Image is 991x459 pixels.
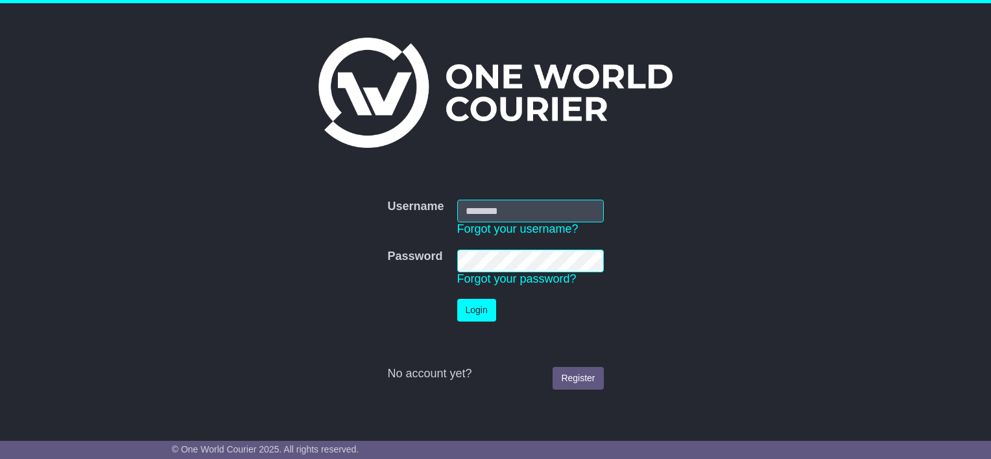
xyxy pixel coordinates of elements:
[553,367,603,390] a: Register
[457,299,496,322] button: Login
[457,222,579,235] a: Forgot your username?
[318,38,673,148] img: One World
[457,272,577,285] a: Forgot your password?
[387,200,444,214] label: Username
[172,444,359,454] span: © One World Courier 2025. All rights reserved.
[387,250,442,264] label: Password
[387,367,603,381] div: No account yet?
